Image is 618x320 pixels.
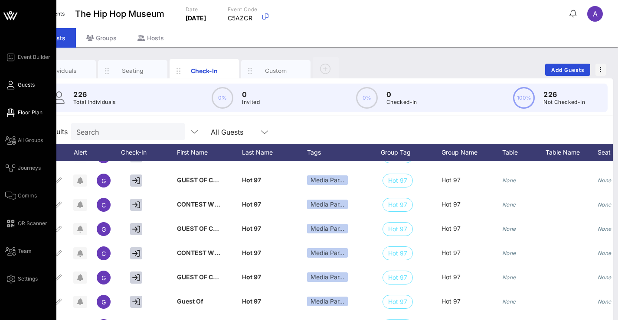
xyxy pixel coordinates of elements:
span: Hot 97 [441,176,461,184]
p: Event Code [228,5,258,14]
i: None [502,201,516,208]
a: All Groups [5,135,43,145]
div: Media Par… [307,224,348,233]
span: Guests [18,81,35,89]
div: Media Par… [307,248,348,258]
span: Hot 97 [242,200,261,208]
i: None [598,250,611,256]
i: None [502,274,516,281]
div: Last Name [242,144,307,161]
div: Media Par… [307,200,348,209]
div: All Guests [206,123,275,140]
div: Media Par… [307,272,348,282]
div: Tags [307,144,381,161]
span: Hot 97 [242,273,261,281]
span: Hot 97 [242,176,261,184]
span: Hot 97 [388,247,407,260]
span: Hot 97 [441,249,461,256]
i: None [598,201,611,208]
i: None [502,250,516,256]
span: Hot 97 [388,271,407,284]
i: None [502,298,516,305]
span: Journeys [18,164,41,172]
div: Check-In [185,66,224,75]
div: Table Name [546,144,598,161]
i: None [598,226,611,232]
div: Check-In [116,144,160,161]
span: G [101,274,106,281]
div: Custom [257,67,295,75]
p: 226 [73,89,116,100]
span: Hot 97 [388,198,407,211]
span: CONTEST WINNER [177,249,233,256]
p: Checked-In [386,98,417,107]
span: Hot 97 [242,249,261,256]
span: C [101,201,106,209]
span: Hot 97 [242,225,261,232]
span: QR Scanner [18,220,47,227]
span: G [101,298,106,306]
p: [DATE] [186,14,206,23]
p: 0 [242,89,260,100]
span: Hot 97 [388,295,407,308]
div: Media Par… [307,175,348,185]
a: Team [5,246,32,256]
span: C [101,250,106,257]
span: A [593,10,598,18]
span: The Hip Hop Museum [75,7,164,20]
p: Date [186,5,206,14]
p: 226 [543,89,585,100]
div: Hosts [127,28,174,48]
div: Alert [69,144,91,161]
a: Journeys [5,163,41,173]
span: Hot 97 [441,273,461,281]
a: Floor Plan [5,107,43,118]
div: Media Par… [307,297,348,306]
div: Individuals [42,67,81,75]
a: Guests [5,80,35,90]
p: Total Individuals [73,98,116,107]
p: Not Checked-In [543,98,585,107]
div: Table [502,144,546,161]
p: 0 [386,89,417,100]
span: G [101,177,106,184]
span: Guest Of [177,297,203,305]
span: GUEST OF CONTEST WINNER [177,273,265,281]
a: Settings [5,274,38,284]
i: None [598,274,611,281]
span: Event Builder [18,53,50,61]
span: GUEST OF CONTEST WINNER [177,176,265,184]
i: None [598,177,611,184]
span: Team [18,247,32,255]
div: Group Tag [381,144,441,161]
span: Hot 97 [388,174,407,187]
div: Group Name [441,144,502,161]
a: Comms [5,191,37,201]
div: First Name [177,144,242,161]
span: Hot 97 [388,223,407,236]
a: QR Scanner [5,218,47,229]
div: Seating [114,67,152,75]
div: Groups [76,28,127,48]
p: Invited [242,98,260,107]
span: Comms [18,192,37,200]
span: Hot 97 [441,200,461,208]
span: Hot 97 [242,297,261,305]
button: Add Guests [545,64,590,76]
span: Settings [18,275,38,283]
span: Floor Plan [18,109,43,116]
span: Hot 97 [441,225,461,232]
span: Add Guests [551,67,585,73]
div: A [587,6,603,22]
i: None [598,298,611,305]
i: None [502,226,516,232]
span: All Groups [18,136,43,144]
span: GUEST OF CONTEST WINNER [177,225,265,232]
span: CONTEST WINNER [177,200,233,208]
span: Hot 97 [441,297,461,305]
p: C5AZCR [228,14,258,23]
span: G [101,226,106,233]
a: Event Builder [5,52,50,62]
div: All Guests [211,128,243,136]
i: None [502,177,516,184]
